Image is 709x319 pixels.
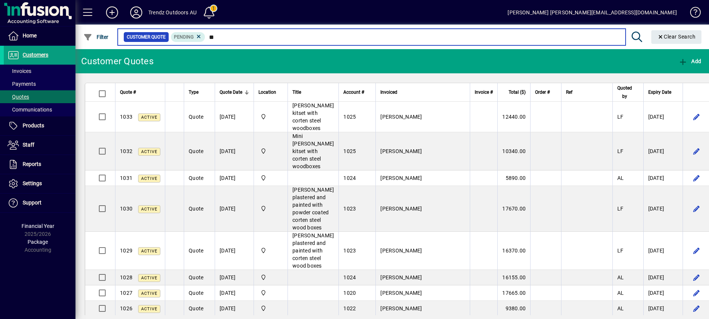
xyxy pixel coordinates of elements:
[691,271,703,283] button: Edit
[220,88,242,96] span: Quote Date
[4,103,75,116] a: Communications
[141,307,157,311] span: Active
[141,249,157,254] span: Active
[23,142,34,148] span: Staff
[124,6,148,19] button: Profile
[617,305,624,311] span: AL
[648,88,671,96] span: Expiry Date
[292,187,334,231] span: [PERSON_NAME] plastered and painted with powder coated corten steel wood boxes
[100,6,124,19] button: Add
[343,206,356,212] span: 1023
[617,114,624,120] span: LF
[643,170,683,186] td: [DATE]
[648,88,678,96] div: Expiry Date
[651,30,702,44] button: Clear
[189,248,203,254] span: Quote
[643,285,683,301] td: [DATE]
[497,285,530,301] td: 17665.00
[643,102,683,132] td: [DATE]
[343,88,371,96] div: Account #
[8,107,52,113] span: Communications
[343,274,356,280] span: 1024
[497,270,530,285] td: 16155.00
[292,232,334,269] span: [PERSON_NAME] plastered and painted with corten steel wood boxes
[380,88,465,96] div: Invoiced
[141,207,157,212] span: Active
[81,55,154,67] div: Customer Quotes
[23,200,42,206] span: Support
[23,33,37,39] span: Home
[691,287,703,299] button: Edit
[380,206,422,212] span: [PERSON_NAME]
[4,174,75,193] a: Settings
[292,133,334,169] span: Mini [PERSON_NAME] kitset with corten steel woodboxes
[4,155,75,174] a: Reports
[380,248,422,254] span: [PERSON_NAME]
[535,88,550,96] span: Order #
[617,84,639,101] div: Quoted by
[566,88,572,96] span: Ref
[23,122,44,129] span: Products
[497,132,530,170] td: 10340.00
[4,90,75,103] a: Quotes
[4,77,75,90] a: Payments
[509,88,526,96] span: Total ($)
[189,148,203,154] span: Quote
[508,6,677,19] div: [PERSON_NAME] [PERSON_NAME][EMAIL_ADDRESS][DOMAIN_NAME]
[120,175,132,181] span: 1031
[4,116,75,135] a: Products
[380,290,422,296] span: [PERSON_NAME]
[691,172,703,184] button: Edit
[380,114,422,120] span: [PERSON_NAME]
[380,148,422,154] span: [PERSON_NAME]
[643,301,683,316] td: [DATE]
[23,161,41,167] span: Reports
[566,88,607,96] div: Ref
[120,290,132,296] span: 1027
[617,290,624,296] span: AL
[141,276,157,280] span: Active
[691,245,703,257] button: Edit
[617,148,624,154] span: LF
[497,170,530,186] td: 5890.00
[23,180,42,186] span: Settings
[4,194,75,212] a: Support
[215,301,254,316] td: [DATE]
[189,175,203,181] span: Quote
[691,203,703,215] button: Edit
[120,88,136,96] span: Quote #
[380,274,422,280] span: [PERSON_NAME]
[171,32,205,42] mat-chip: Pending Status: Pending
[189,274,203,280] span: Quote
[174,34,194,40] span: Pending
[292,88,301,96] span: Title
[23,52,48,58] span: Customers
[617,84,632,101] span: Quoted by
[617,274,624,280] span: AL
[189,114,203,120] span: Quote
[643,186,683,232] td: [DATE]
[215,285,254,301] td: [DATE]
[120,274,132,280] span: 1028
[258,289,283,297] span: Central
[497,186,530,232] td: 17670.00
[691,111,703,123] button: Edit
[258,174,283,182] span: Central
[617,248,624,254] span: LF
[120,148,132,154] span: 1032
[497,301,530,316] td: 9380.00
[258,88,276,96] span: Location
[643,232,683,270] td: [DATE]
[258,304,283,313] span: Central
[343,175,356,181] span: 1024
[82,30,111,44] button: Filter
[215,186,254,232] td: [DATE]
[292,88,334,96] div: Title
[215,270,254,285] td: [DATE]
[220,88,249,96] div: Quote Date
[535,88,557,96] div: Order #
[380,305,422,311] span: [PERSON_NAME]
[617,175,624,181] span: AL
[8,94,29,100] span: Quotes
[691,145,703,157] button: Edit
